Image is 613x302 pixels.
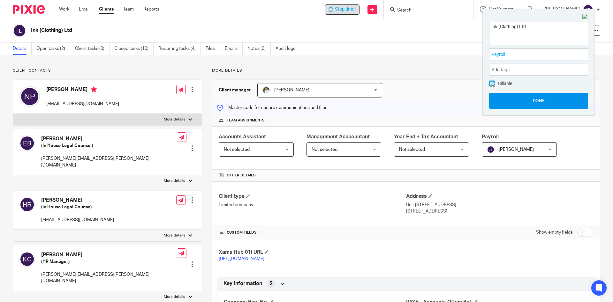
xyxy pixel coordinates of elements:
[41,136,177,142] h4: [PERSON_NAME]
[13,68,202,73] p: Client contacts
[492,65,513,75] span: Add tags
[536,229,573,236] label: Show empty fields
[114,43,154,55] a: Closed tasks (10)
[13,5,45,14] img: Pixie
[269,280,272,287] span: 5
[223,280,262,287] span: Key Information
[19,252,35,267] img: svg%3E
[489,93,588,109] button: Done
[13,43,32,55] a: Details
[19,197,35,212] img: svg%3E
[41,259,177,265] h5: (HR Manager)
[482,134,499,139] span: Payroll
[41,143,177,149] h5: (In House Legal Counsel)
[59,6,69,12] a: Work
[36,43,70,55] a: Open tasks (2)
[164,233,185,238] p: More details
[325,4,359,15] div: Ink (Clothing) Ltd
[225,43,243,55] a: Emails
[46,101,119,107] p: [EMAIL_ADDRESS][DOMAIN_NAME]
[41,271,177,284] p: [PERSON_NAME][EMAIL_ADDRESS][PERSON_NAME][DOMAIN_NAME]
[227,118,265,123] span: Team assignments
[79,6,89,12] a: Email
[399,147,425,152] span: Not selected
[41,197,114,204] h4: [PERSON_NAME]
[487,146,495,153] img: svg%3E
[206,43,220,55] a: Files
[490,81,495,87] img: checked.png
[224,147,250,152] span: Not selected
[19,86,40,107] img: svg%3E
[227,173,256,178] span: Other details
[158,43,201,55] a: Recurring tasks (4)
[46,86,119,94] h4: [PERSON_NAME]
[219,87,251,93] h3: Client manager
[406,202,594,208] p: Unit [STREET_ADDRESS]
[545,6,580,12] p: [PERSON_NAME]
[75,43,110,55] a: Client tasks (0)
[123,6,134,12] a: Team
[312,147,337,152] span: Not selected
[247,43,271,55] a: Notes (0)
[164,294,185,299] p: More details
[217,105,327,111] p: Master code for secure communications and files
[219,193,406,200] h4: Client type
[583,4,593,15] img: svg%3E
[499,147,534,152] span: [PERSON_NAME]
[41,204,114,210] h5: (In House Legal Counse)
[164,117,185,122] p: More details
[219,257,264,261] a: [URL][DOMAIN_NAME]
[276,43,300,55] a: Audit logs
[41,252,177,258] h4: [PERSON_NAME]
[406,208,594,214] p: [STREET_ADDRESS]
[91,86,97,93] i: Primary
[397,8,454,13] input: Search
[306,134,370,139] span: Management Acccountant
[31,27,417,34] h2: Ink (Clothing) Ltd
[143,6,159,12] a: Reports
[406,193,594,200] h4: Address
[491,51,572,58] span: Payroll
[498,81,512,86] span: Billable
[41,217,114,223] p: [EMAIL_ADDRESS][DOMAIN_NAME]
[489,22,588,43] textarea: Ink (Clothing) Ltd
[99,6,114,12] a: Clients
[219,202,406,208] p: Limited company
[262,86,270,94] img: sarah-royle.jpg
[13,24,26,37] img: svg%3E
[212,68,600,73] p: More details
[19,136,35,151] img: svg%3E
[489,7,513,12] span: Get Support
[219,134,266,139] span: Accounts Assistant
[219,249,406,256] h4: Xama Hub 01) URL
[335,6,356,13] span: Stop timer
[41,155,177,168] p: [PERSON_NAME][EMAIL_ADDRESS][PERSON_NAME][DOMAIN_NAME]
[582,14,588,20] img: Close
[219,230,406,235] h4: CUSTOM FIELDS
[394,134,458,139] span: Year End + Tax Accountant
[274,88,309,92] span: [PERSON_NAME]
[164,178,185,183] p: More details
